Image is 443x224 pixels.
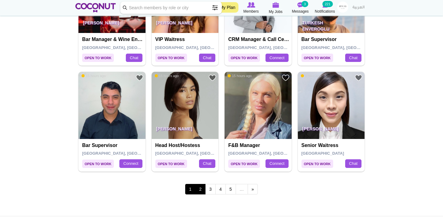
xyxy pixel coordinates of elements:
span: Open to Work [228,160,260,168]
a: Add to Favourites [136,74,143,82]
span: [GEOGRAPHIC_DATA], [GEOGRAPHIC_DATA] [228,151,316,156]
a: Chat [199,54,215,62]
span: Notifications [315,8,335,14]
span: 15 hours ago [155,74,179,78]
span: [GEOGRAPHIC_DATA], [GEOGRAPHIC_DATA] [82,45,170,50]
span: … [236,184,248,194]
span: Open to Work [301,54,333,62]
span: Open to Work [228,54,260,62]
a: Chat [345,54,361,62]
a: 2 [195,184,206,194]
h4: CRM Manager & Call Center Manager [228,37,289,42]
span: Messages [292,8,309,14]
h4: F&B manager [228,143,289,148]
a: Add to Favourites [355,74,362,82]
span: 1 [185,184,196,194]
a: 3 [205,184,216,194]
h4: Senior Waitress [301,143,363,148]
p: [PERSON_NAME] [78,16,146,33]
a: next › [248,184,258,194]
a: Chat [126,54,142,62]
h4: VIP waitress [155,37,217,42]
small: 3 [301,1,308,7]
a: Connect [119,159,142,168]
a: العربية [349,2,368,14]
a: Chat [199,159,215,168]
a: Connect [265,54,288,62]
input: Search members by role or city [120,2,222,14]
a: 4 [215,184,226,194]
p: Turkesh Enveroglu [298,16,365,33]
span: [GEOGRAPHIC_DATA] [301,151,344,156]
span: My Jobs [269,9,283,15]
span: 15 hours ago [82,74,106,78]
span: Open to Work [82,160,114,168]
span: [GEOGRAPHIC_DATA], [GEOGRAPHIC_DATA] [155,45,243,50]
span: 1 hour ago [301,74,321,78]
span: 15 hours ago [228,74,252,78]
span: Members [243,8,259,14]
img: Browse Members [247,2,255,8]
span: Open to Work [301,160,333,168]
a: 5 [225,184,236,194]
span: Open to Work [82,54,114,62]
img: Notifications [322,2,328,8]
p: [PERSON_NAME] [152,122,219,139]
p: [PERSON_NAME] [152,16,219,33]
small: 221 [322,1,333,7]
span: Open to Work [155,160,187,168]
img: My Jobs [272,2,279,8]
img: Messages [297,2,303,8]
p: [PERSON_NAME] [298,122,365,139]
h4: Bar Supervisor [301,37,363,42]
a: Add to Favourites [209,74,216,82]
span: [GEOGRAPHIC_DATA], [GEOGRAPHIC_DATA] [155,151,243,156]
a: Add to Favourites [282,74,289,82]
a: My Jobs My Jobs [263,2,288,15]
img: Home [75,3,116,12]
h4: Bar Supervisor [82,143,143,148]
span: [GEOGRAPHIC_DATA], [GEOGRAPHIC_DATA] [301,45,389,50]
h4: Bar Manager & Wine Enthusiast [82,37,143,42]
a: Browse Members Members [239,2,263,14]
a: Connect [265,159,288,168]
a: Chat [345,159,361,168]
a: Messages Messages 3 [288,2,313,14]
a: My Plan [217,2,238,13]
h4: Head Host/Hostess [155,143,217,148]
span: Open to Work [155,54,187,62]
span: [GEOGRAPHIC_DATA], [GEOGRAPHIC_DATA] [82,151,170,156]
a: Notifications Notifications 221 [313,2,337,14]
span: [GEOGRAPHIC_DATA], [GEOGRAPHIC_DATA] [228,45,316,50]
